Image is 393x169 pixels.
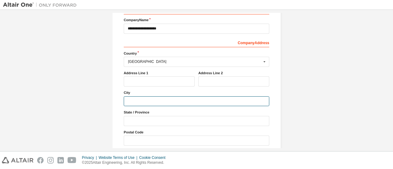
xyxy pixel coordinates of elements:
[37,157,44,163] img: facebook.svg
[82,155,99,160] div: Privacy
[57,157,64,163] img: linkedin.svg
[124,110,269,115] label: State / Province
[99,155,139,160] div: Website Terms of Use
[139,155,169,160] div: Cookie Consent
[128,60,262,63] div: [GEOGRAPHIC_DATA]
[2,157,33,163] img: altair_logo.svg
[124,17,269,22] label: Company Name
[68,157,76,163] img: youtube.svg
[124,90,269,95] label: City
[47,157,54,163] img: instagram.svg
[82,160,169,165] p: © 2025 Altair Engineering, Inc. All Rights Reserved.
[198,71,269,75] label: Address Line 2
[124,37,269,47] div: Company Address
[124,71,195,75] label: Address Line 1
[124,51,269,56] label: Country
[3,2,80,8] img: Altair One
[124,130,269,135] label: Postal Code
